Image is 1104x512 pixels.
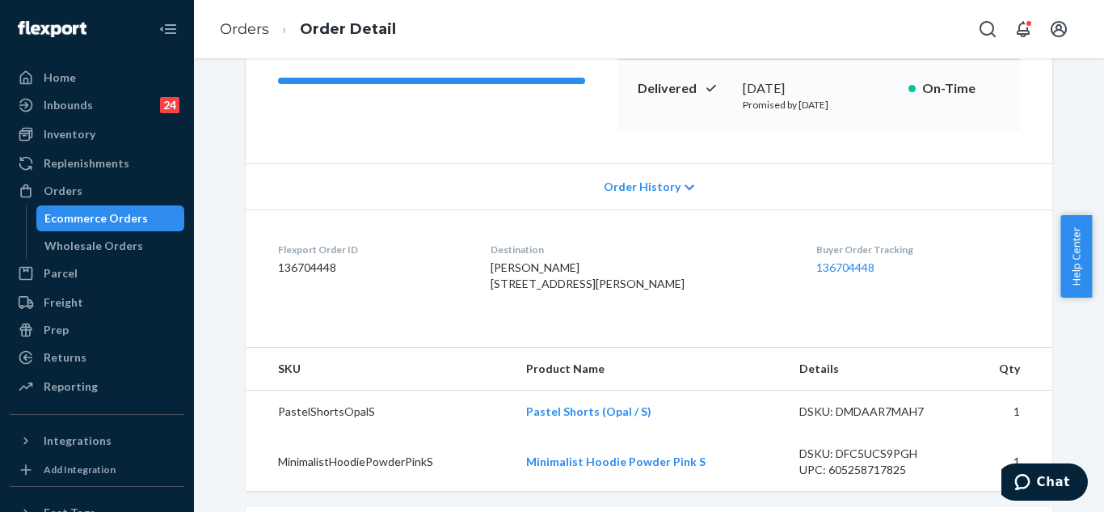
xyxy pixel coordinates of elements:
dt: Destination [491,243,791,256]
div: Add Integration [44,463,116,476]
td: 1 [964,391,1052,434]
a: Inventory [10,121,184,147]
a: Prep [10,317,184,343]
a: Parcel [10,260,184,286]
dt: Buyer Order Tracking [816,243,1020,256]
p: On-Time [922,79,1001,98]
div: Orders [44,183,82,199]
div: Wholesale Orders [44,238,143,254]
div: DSKU: DMDAAR7MAH7 [799,404,951,420]
a: Orders [10,178,184,204]
div: DSKU: DFC5UCS9PGH [799,446,951,462]
a: Ecommerce Orders [36,205,185,231]
p: Promised by [DATE] [743,98,895,112]
div: UPC: 605258717825 [799,462,951,478]
th: Details [786,348,964,391]
dt: Flexport Order ID [278,243,465,256]
div: 24 [160,97,179,113]
div: Prep [44,322,69,338]
dd: 136704448 [278,260,465,276]
p: Delivered [638,79,730,98]
button: Close Navigation [152,13,184,45]
div: Returns [44,349,86,366]
span: [PERSON_NAME] [STREET_ADDRESS][PERSON_NAME] [491,260,685,290]
div: Replenishments [44,155,129,171]
a: Returns [10,345,184,370]
td: 1 [964,433,1052,491]
div: Integrations [44,433,112,449]
td: MinimalistHoodiePowderPinkS [246,433,513,491]
iframe: Opens a widget where you can chat to one of our agents [1001,463,1088,504]
a: Freight [10,290,184,315]
th: Product Name [513,348,787,391]
a: 136704448 [816,260,874,274]
button: Integrations [10,428,184,454]
th: SKU [246,348,513,391]
a: Reporting [10,374,184,400]
button: Open notifications [1007,13,1039,45]
ol: breadcrumbs [207,6,409,53]
th: Qty [964,348,1052,391]
a: Inbounds24 [10,92,184,118]
span: Order History [604,179,681,195]
img: Flexport logo [18,21,86,37]
a: Replenishments [10,150,184,176]
button: Help Center [1060,215,1092,298]
div: Freight [44,294,83,311]
div: Inventory [44,126,95,142]
a: Minimalist Hoodie Powder Pink S [526,455,706,468]
a: Wholesale Orders [36,233,185,259]
a: Pastel Shorts (Opal / S) [526,404,651,418]
div: Ecommerce Orders [44,210,148,226]
div: Inbounds [44,97,93,113]
div: Reporting [44,379,98,395]
a: Orders [220,20,269,38]
button: Open account menu [1043,13,1075,45]
a: Home [10,65,184,91]
a: Order Detail [300,20,396,38]
div: Home [44,70,76,86]
button: Open Search Box [971,13,1004,45]
a: Add Integration [10,460,184,480]
div: [DATE] [743,79,895,98]
td: PastelShortsOpalS [246,391,513,434]
div: Parcel [44,265,78,281]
